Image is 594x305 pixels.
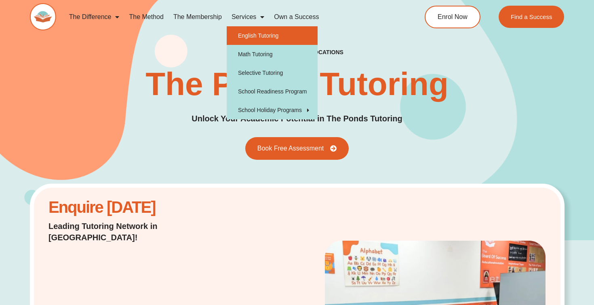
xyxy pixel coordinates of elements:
span: Book Free Assessment [257,145,324,152]
a: Find a Success [499,6,565,28]
p: Leading Tutoring Network in [GEOGRAPHIC_DATA]! [48,220,226,243]
nav: Menu [64,8,394,26]
a: Book Free Assessment [245,137,349,160]
a: Enrol Now [425,6,480,28]
p: Unlock Your Academic Potential in The Ponds Tutoring [192,112,402,125]
h2: The Ponds Tutoring [145,68,449,100]
a: The Difference [64,8,124,26]
a: Own a Success [269,8,324,26]
a: English Tutoring [227,26,318,45]
a: School Holiday Programs [227,101,318,119]
span: Enrol Now [438,14,468,20]
h2: Enquire [DATE] [48,202,226,212]
a: School Readiness Program [227,82,318,101]
a: The Membership [169,8,227,26]
span: Find a Success [511,14,552,20]
a: Math Tutoring [227,45,318,64]
ul: Services [227,26,318,119]
a: Services [227,8,269,26]
a: The Method [124,8,168,26]
iframe: Chat Widget [455,214,594,305]
a: Selective Tutoring [227,64,318,82]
